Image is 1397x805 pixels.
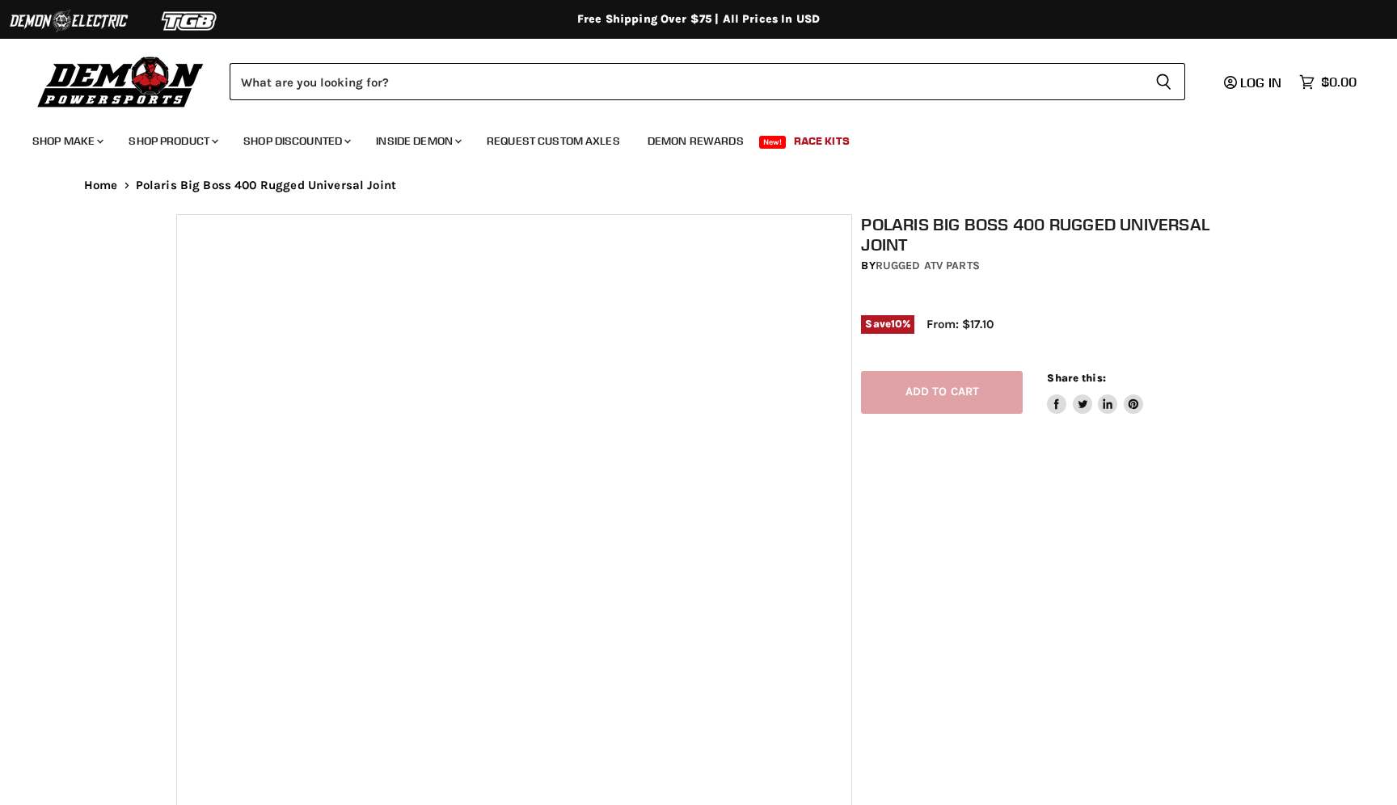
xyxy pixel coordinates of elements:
ul: Main menu [20,118,1353,158]
a: Shop Product [116,124,228,158]
a: Home [84,179,118,192]
h1: Polaris Big Boss 400 Rugged Universal Joint [861,214,1230,255]
span: Log in [1240,74,1281,91]
nav: Breadcrumbs [52,179,1345,192]
span: 10 [891,318,902,330]
span: Save % [861,315,914,333]
img: TGB Logo 2 [129,6,251,36]
input: Search [230,63,1142,100]
form: Product [230,63,1185,100]
span: $0.00 [1321,74,1357,90]
a: Race Kits [782,124,862,158]
span: New! [759,136,787,149]
a: Log in [1217,75,1291,90]
a: Shop Make [20,124,113,158]
div: Free Shipping Over $75 | All Prices In USD [52,12,1345,27]
aside: Share this: [1047,371,1143,414]
span: Polaris Big Boss 400 Rugged Universal Joint [136,179,396,192]
a: Inside Demon [364,124,471,158]
a: $0.00 [1291,70,1365,94]
span: Share this: [1047,372,1105,384]
a: Demon Rewards [635,124,756,158]
a: Request Custom Axles [475,124,632,158]
button: Search [1142,63,1185,100]
a: Rugged ATV Parts [876,259,980,272]
img: Demon Electric Logo 2 [8,6,129,36]
span: From: $17.10 [926,317,994,331]
img: Demon Powersports [32,53,209,110]
a: Shop Discounted [231,124,361,158]
div: by [861,257,1230,275]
